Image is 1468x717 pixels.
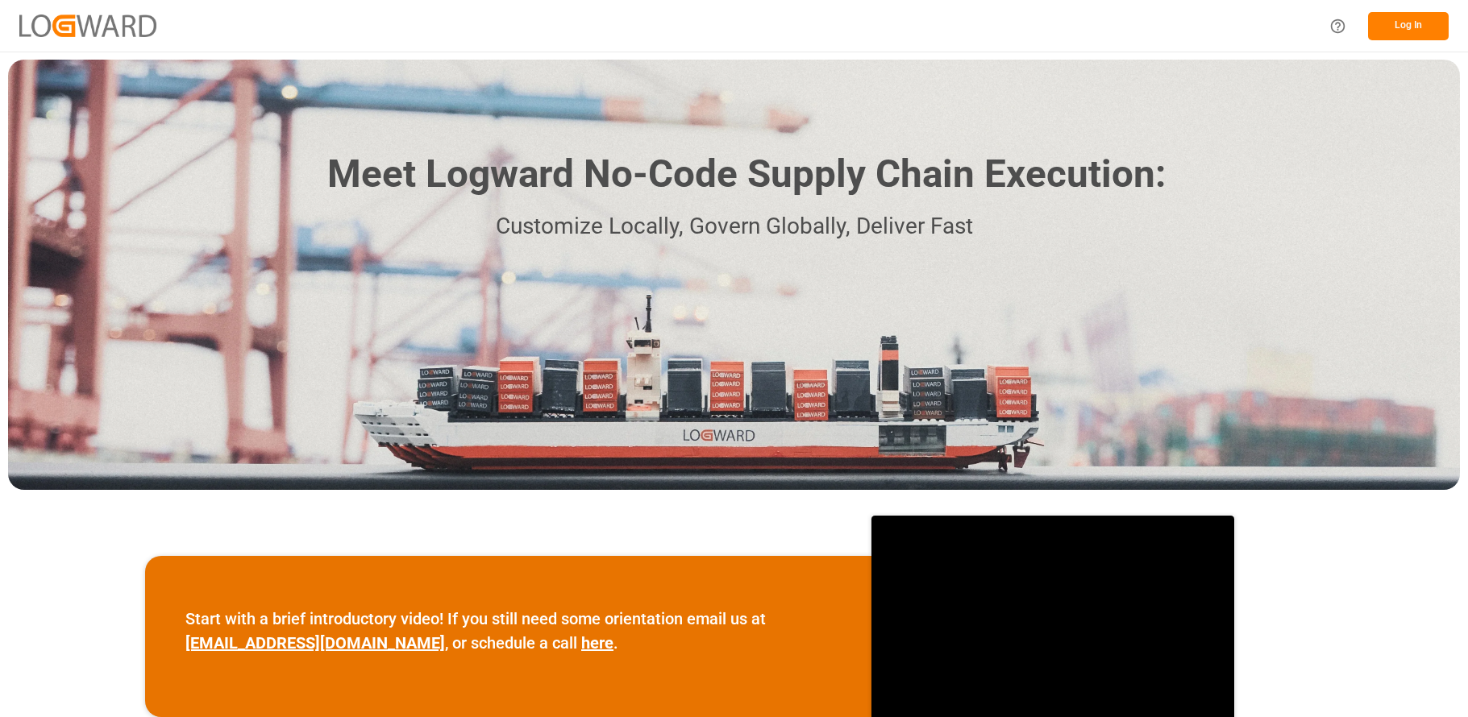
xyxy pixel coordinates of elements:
img: Logward_new_orange.png [19,15,156,36]
p: Start with a brief introductory video! If you still need some orientation email us at , or schedu... [185,607,831,655]
button: Help Center [1320,8,1356,44]
a: here [581,633,613,653]
a: [EMAIL_ADDRESS][DOMAIN_NAME] [185,633,445,653]
p: Customize Locally, Govern Globally, Deliver Fast [303,209,1166,245]
button: Log In [1368,12,1449,40]
h1: Meet Logward No-Code Supply Chain Execution: [327,146,1166,203]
